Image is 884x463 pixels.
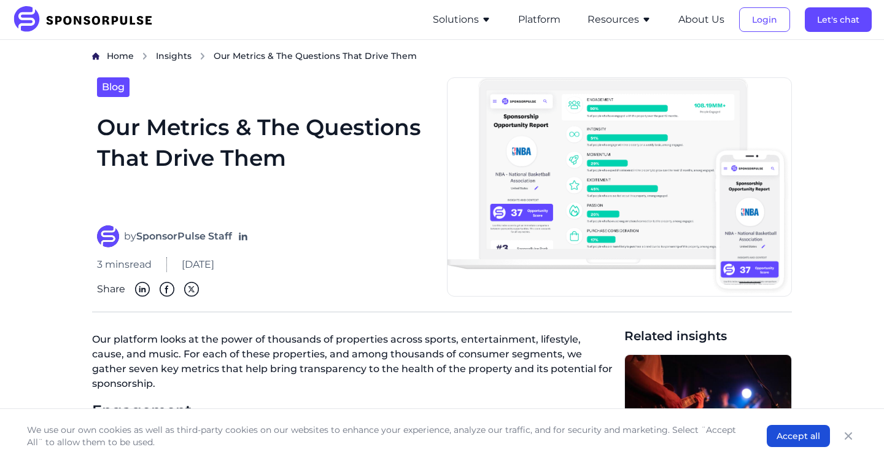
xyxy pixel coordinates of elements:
[739,7,790,32] button: Login
[97,282,125,297] span: Share
[160,282,174,297] img: Facebook
[12,6,161,33] img: SponsorPulse
[136,230,232,242] strong: SponsorPulse Staff
[678,14,724,25] a: About Us
[518,12,560,27] button: Platform
[518,14,560,25] a: Platform
[107,50,134,61] span: Home
[587,12,651,27] button: Resources
[156,50,192,61] span: Insights
[27,424,742,448] p: We use our own cookies as well as third-party cookies on our websites to enhance your experience,...
[97,257,152,272] span: 3 mins read
[184,282,199,297] img: Twitter
[141,52,149,60] img: chevron right
[823,404,884,463] iframe: Chat Widget
[107,50,134,63] a: Home
[156,50,192,63] a: Insights
[97,77,130,97] a: Blog
[135,282,150,297] img: Linkedin
[214,50,417,62] span: Our Metrics & The Questions That Drive Them
[678,12,724,27] button: About Us
[92,52,99,60] img: Home
[805,14,872,25] a: Let's chat
[767,425,830,447] button: Accept all
[433,12,491,27] button: Solutions
[92,327,615,401] p: Our platform looks at the power of thousands of properties across sports, entertainment, lifestyl...
[739,14,790,25] a: Login
[97,112,432,211] h1: Our Metrics & The Questions That Drive Them
[182,257,214,272] span: [DATE]
[237,230,249,243] a: Follow on LinkedIn
[92,401,615,420] h3: Engagement
[199,52,206,60] img: chevron right
[124,229,232,244] span: by
[97,225,119,247] img: SponsorPulse Staff
[624,327,792,344] span: Related insights
[805,7,872,32] button: Let's chat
